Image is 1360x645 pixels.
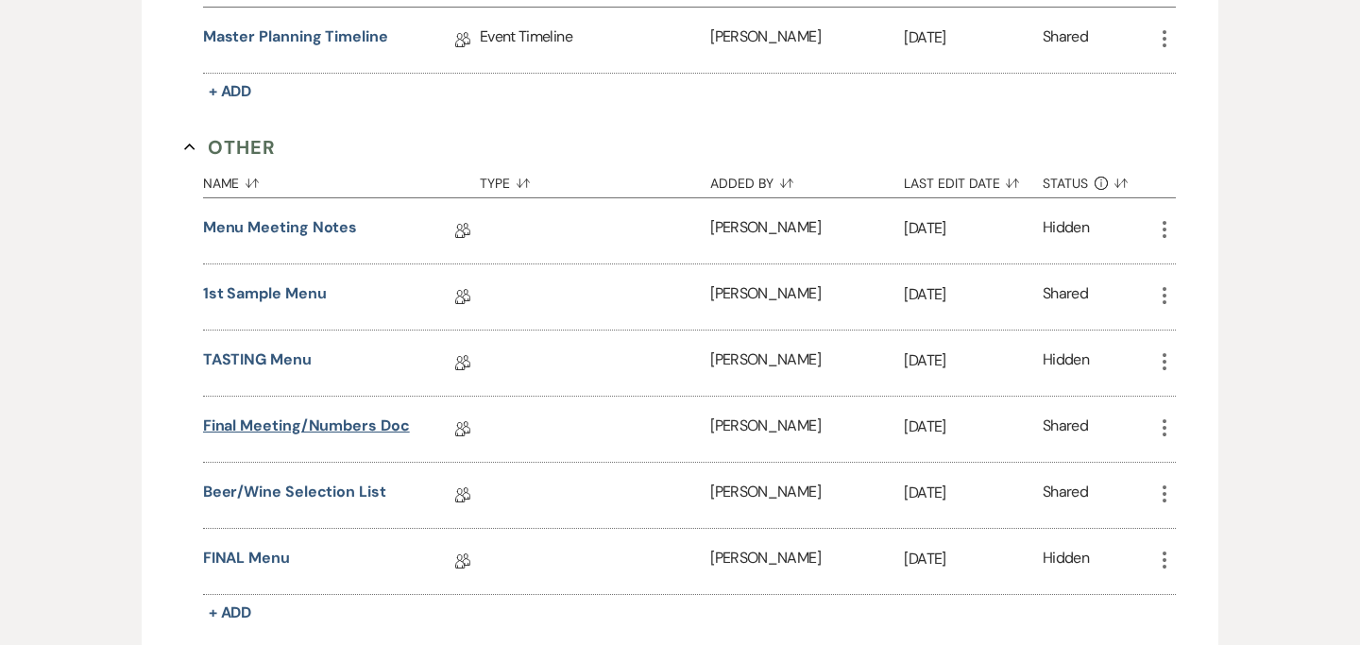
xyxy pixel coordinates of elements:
[203,481,386,510] a: Beer/Wine Selection List
[710,529,904,594] div: [PERSON_NAME]
[184,133,276,161] button: Other
[1043,177,1088,190] span: Status
[480,8,710,73] div: Event Timeline
[1043,25,1088,55] div: Shared
[904,161,1043,197] button: Last Edit Date
[904,481,1043,505] p: [DATE]
[203,161,480,197] button: Name
[710,8,904,73] div: [PERSON_NAME]
[1043,348,1089,378] div: Hidden
[904,348,1043,373] p: [DATE]
[203,547,290,576] a: FINAL Menu
[203,348,312,378] a: TASTING Menu
[1043,282,1088,312] div: Shared
[1043,481,1088,510] div: Shared
[209,603,252,622] span: + Add
[710,161,904,197] button: Added By
[203,216,358,246] a: Menu Meeting Notes
[710,463,904,528] div: [PERSON_NAME]
[1043,547,1089,576] div: Hidden
[904,415,1043,439] p: [DATE]
[1043,161,1153,197] button: Status
[710,397,904,462] div: [PERSON_NAME]
[1043,415,1088,444] div: Shared
[203,282,327,312] a: 1st Sample Menu
[904,547,1043,571] p: [DATE]
[710,198,904,263] div: [PERSON_NAME]
[904,25,1043,50] p: [DATE]
[203,600,258,626] button: + Add
[480,161,710,197] button: Type
[203,415,410,444] a: Final Meeting/Numbers Doc
[203,78,258,105] button: + Add
[710,331,904,396] div: [PERSON_NAME]
[1043,216,1089,246] div: Hidden
[904,216,1043,241] p: [DATE]
[203,25,388,55] a: Master Planning Timeline
[209,81,252,101] span: + Add
[904,282,1043,307] p: [DATE]
[710,264,904,330] div: [PERSON_NAME]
